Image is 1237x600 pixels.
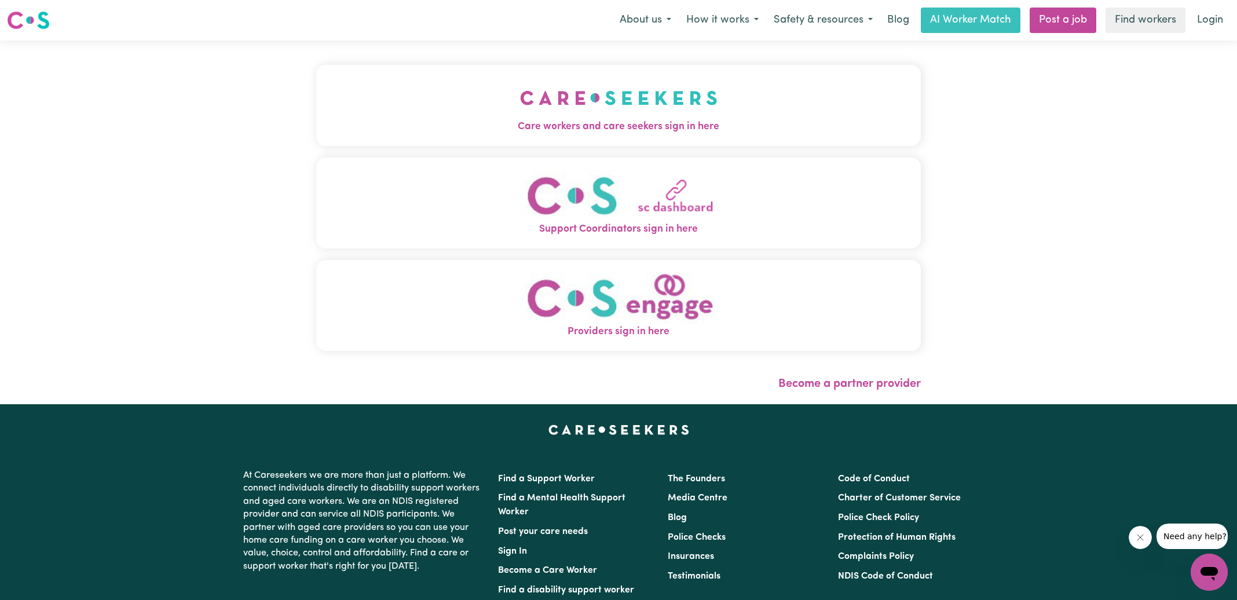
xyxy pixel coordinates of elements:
button: Safety & resources [766,8,880,32]
a: Sign In [498,547,527,556]
button: Providers sign in here [316,260,921,351]
iframe: Close message [1129,526,1152,549]
span: Providers sign in here [316,324,921,339]
a: AI Worker Match [921,8,1020,33]
a: Find a Support Worker [498,474,595,484]
a: Find a disability support worker [498,586,634,595]
a: Login [1190,8,1230,33]
a: Post your care needs [498,527,588,536]
a: Protection of Human Rights [838,533,956,542]
iframe: Message from company [1157,524,1228,549]
a: Police Checks [668,533,726,542]
a: Become a partner provider [778,378,921,390]
a: NDIS Code of Conduct [838,572,933,581]
a: Police Check Policy [838,513,919,522]
a: Post a job [1030,8,1096,33]
button: About us [612,8,679,32]
iframe: Button to launch messaging window [1191,554,1228,591]
span: Support Coordinators sign in here [316,222,921,237]
a: Insurances [668,552,714,561]
span: Care workers and care seekers sign in here [316,119,921,134]
button: Care workers and care seekers sign in here [316,65,921,146]
a: Careseekers home page [548,425,689,434]
a: Careseekers logo [7,7,50,34]
a: The Founders [668,474,725,484]
a: Testimonials [668,572,720,581]
button: How it works [679,8,766,32]
p: At Careseekers we are more than just a platform. We connect individuals directly to disability su... [243,464,484,577]
a: Blog [668,513,687,522]
a: Complaints Policy [838,552,914,561]
a: Find workers [1106,8,1185,33]
img: Careseekers logo [7,10,50,31]
a: Blog [880,8,916,33]
a: Media Centre [668,493,727,503]
a: Become a Care Worker [498,566,597,575]
button: Support Coordinators sign in here [316,158,921,248]
a: Code of Conduct [838,474,910,484]
a: Find a Mental Health Support Worker [498,493,625,517]
a: Charter of Customer Service [838,493,961,503]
